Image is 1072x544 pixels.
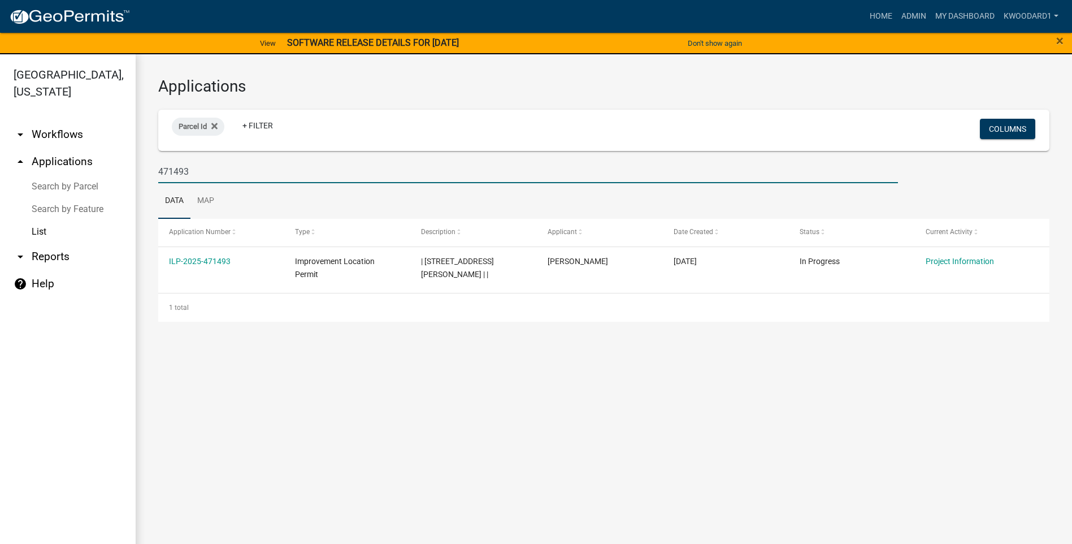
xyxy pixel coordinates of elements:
[179,122,207,131] span: Parcel Id
[158,293,1049,322] div: 1 total
[926,257,994,266] a: Project Information
[255,34,280,53] a: View
[190,183,221,219] a: Map
[865,6,897,27] a: Home
[169,228,231,236] span: Application Number
[158,219,284,246] datatable-header-cell: Application Number
[14,250,27,264] i: arrow_drop_down
[284,219,410,246] datatable-header-cell: Type
[158,77,1049,96] h3: Applications
[287,37,459,48] strong: SOFTWARE RELEASE DETAILS FOR [DATE]
[548,257,608,266] span: James Oge
[931,6,999,27] a: My Dashboard
[410,219,536,246] datatable-header-cell: Description
[683,34,747,53] button: Don't show again
[548,228,577,236] span: Applicant
[421,228,455,236] span: Description
[536,219,662,246] datatable-header-cell: Applicant
[295,257,375,279] span: Improvement Location Permit
[915,219,1041,246] datatable-header-cell: Current Activity
[14,277,27,291] i: help
[421,257,494,279] span: | 1125 S. Buffalo Hill RD | |
[14,155,27,169] i: arrow_drop_up
[999,6,1063,27] a: kwoodard1
[674,257,697,266] span: 08/30/2025
[800,228,819,236] span: Status
[800,257,840,266] span: In Progress
[14,128,27,141] i: arrow_drop_down
[1056,33,1064,49] span: ×
[789,219,915,246] datatable-header-cell: Status
[158,183,190,219] a: Data
[980,119,1035,139] button: Columns
[1056,34,1064,48] button: Close
[674,228,713,236] span: Date Created
[158,160,898,183] input: Search for applications
[926,228,973,236] span: Current Activity
[295,228,310,236] span: Type
[233,115,282,136] a: + Filter
[663,219,789,246] datatable-header-cell: Date Created
[897,6,931,27] a: Admin
[169,257,231,266] a: ILP-2025-471493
